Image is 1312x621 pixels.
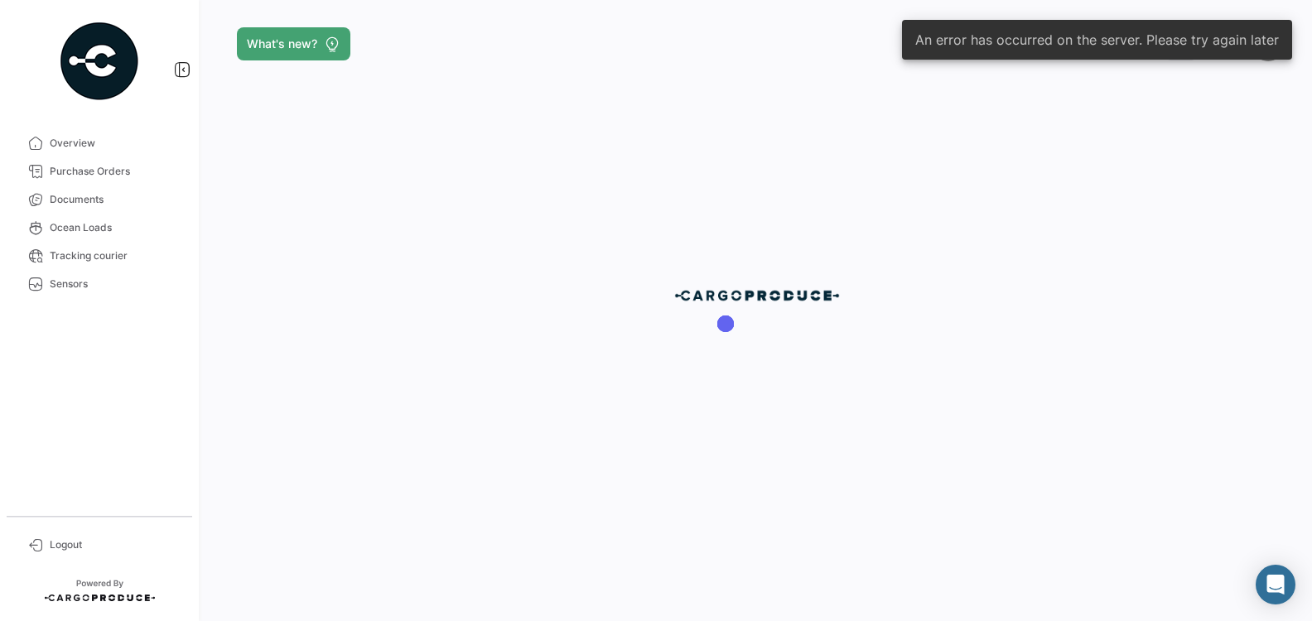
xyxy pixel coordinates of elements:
a: Sensors [13,270,186,298]
a: Purchase Orders [13,157,186,185]
span: An error has occurred on the server. Please try again later [915,31,1279,48]
span: Documents [50,192,179,207]
span: Sensors [50,277,179,291]
a: Documents [13,185,186,214]
span: Ocean Loads [50,220,179,235]
span: Logout [50,537,179,552]
a: Ocean Loads [13,214,186,242]
img: powered-by.png [58,20,141,103]
span: Overview [50,136,179,151]
div: Abrir Intercom Messenger [1256,565,1295,604]
span: Tracking courier [50,248,179,263]
a: Overview [13,129,186,157]
img: cp-blue.png [674,289,840,302]
span: Purchase Orders [50,164,179,179]
a: Tracking courier [13,242,186,270]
